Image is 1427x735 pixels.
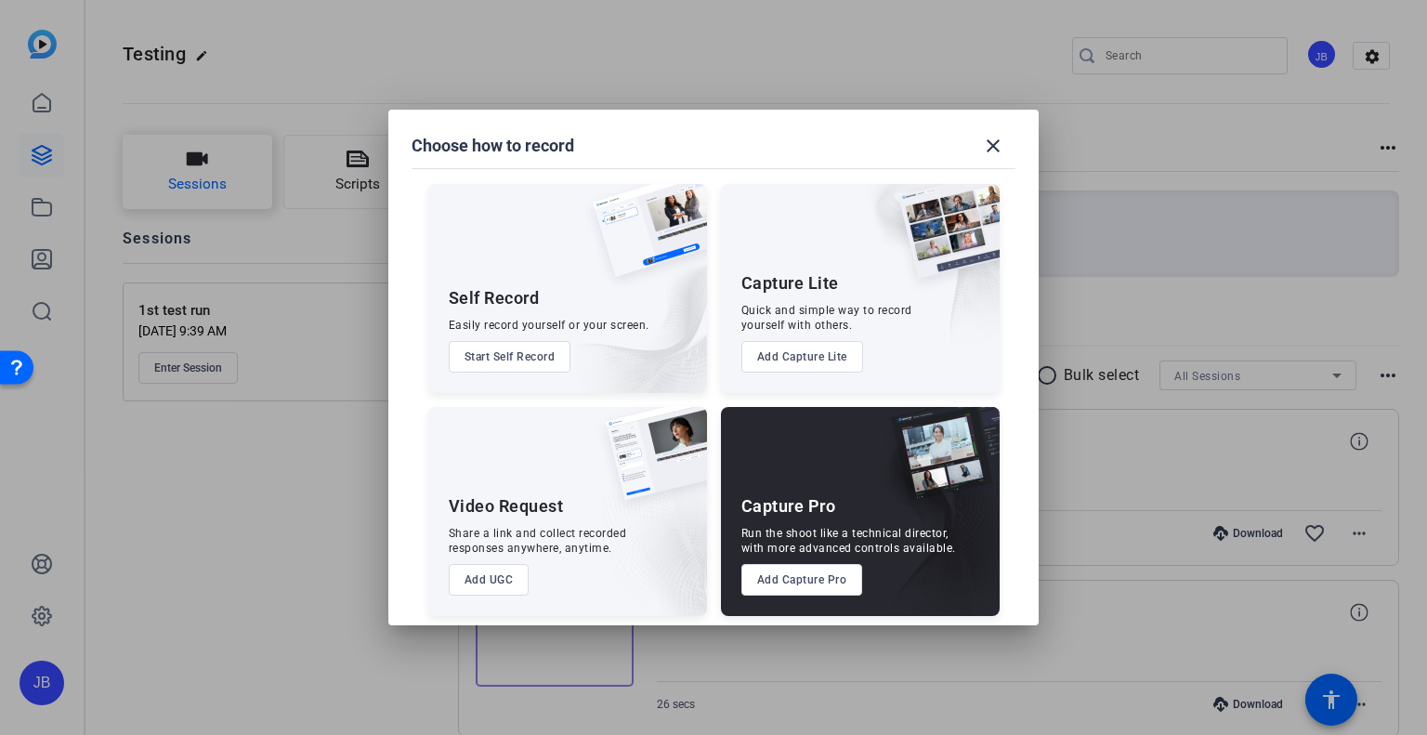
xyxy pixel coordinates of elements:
div: Quick and simple way to record yourself with others. [741,303,912,333]
div: Easily record yourself or your screen. [449,318,649,333]
img: capture-lite.png [884,184,1000,297]
img: embarkstudio-capture-lite.png [833,184,1000,370]
img: ugc-content.png [592,407,707,519]
mat-icon: close [982,135,1004,157]
button: Add UGC [449,564,530,596]
div: Video Request [449,495,564,518]
img: embarkstudio-ugc-content.png [599,465,707,616]
div: Self Record [449,287,540,309]
button: Start Self Record [449,341,571,373]
button: Add Capture Lite [741,341,863,373]
div: Capture Lite [741,272,839,295]
div: Run the shoot like a technical director, with more advanced controls available. [741,526,956,556]
img: self-record.png [579,184,707,295]
div: Share a link and collect recorded responses anywhere, anytime. [449,526,627,556]
div: Capture Pro [741,495,836,518]
button: Add Capture Pro [741,564,863,596]
h1: Choose how to record [412,135,574,157]
img: embarkstudio-self-record.png [545,224,707,393]
img: embarkstudio-capture-pro.png [862,430,1000,616]
img: capture-pro.png [877,407,1000,520]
